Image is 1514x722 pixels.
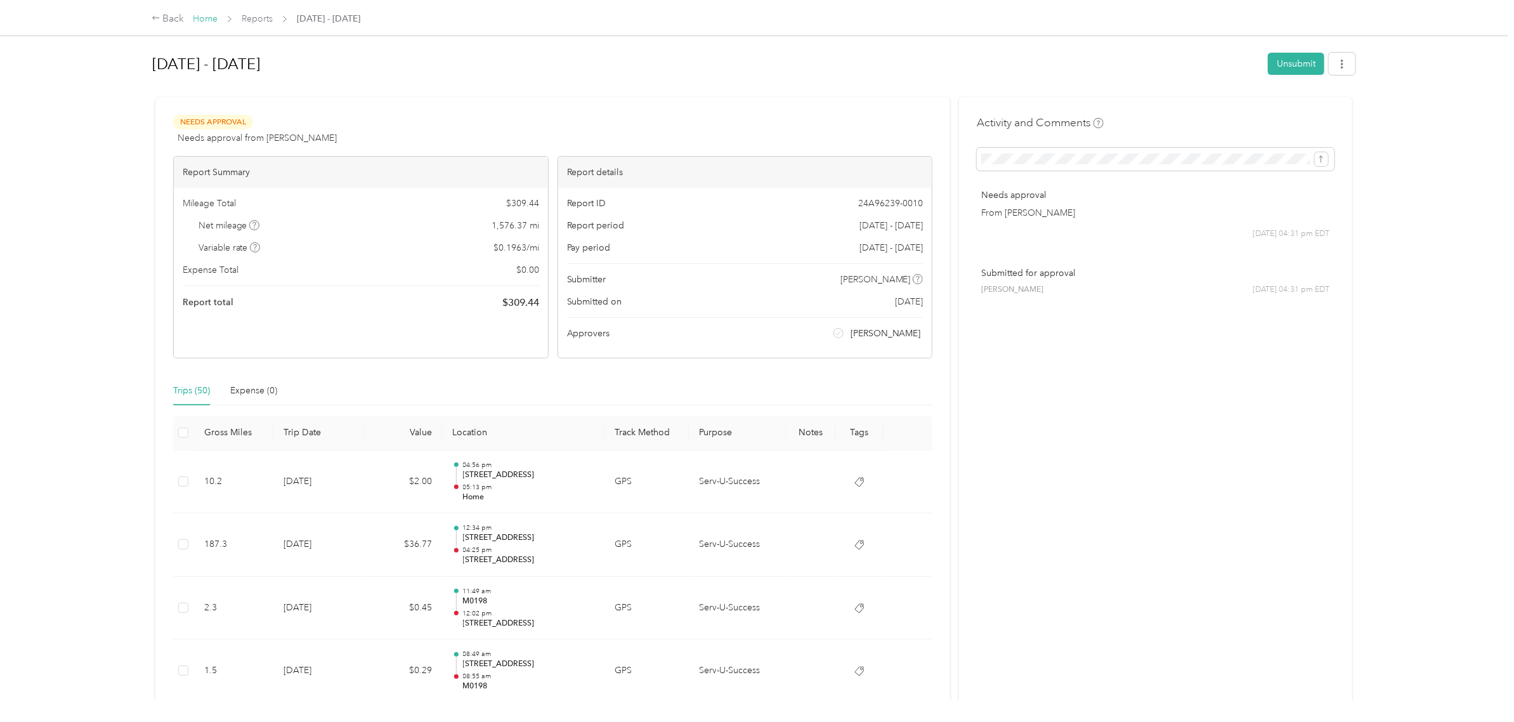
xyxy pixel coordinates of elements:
span: $ 309.44 [502,295,539,310]
td: 187.3 [194,513,273,577]
p: 12:34 pm [463,523,595,532]
td: $0.29 [364,640,442,703]
span: Variable rate [199,241,261,254]
td: GPS [604,450,689,514]
iframe: Everlance-gr Chat Button Frame [1443,651,1514,722]
th: Tags [835,416,884,450]
td: [DATE] [273,640,364,703]
p: 08:55 am [463,672,595,681]
span: [DATE] 04:31 pm EDT [1253,284,1330,296]
p: 08:49 am [463,650,595,659]
span: Pay period [567,241,611,254]
p: Home [463,492,595,503]
span: [DATE] - [DATE] [859,219,923,232]
span: [DATE] - [DATE] [859,241,923,254]
td: GPS [604,640,689,703]
span: Submitter [567,273,606,286]
a: Reports [242,13,273,24]
td: 10.2 [194,450,273,514]
span: Expense Total [183,263,238,277]
td: GPS [604,513,689,577]
span: [PERSON_NAME] [851,327,921,340]
div: Expense (0) [230,384,277,398]
h1: Aug 1 - 31, 2025 [152,49,1259,79]
div: Trips (50) [173,384,210,398]
span: [DATE] 04:31 pm EDT [1253,228,1330,240]
span: Report ID [567,197,606,210]
td: [DATE] [273,577,364,640]
span: [DATE] [895,295,923,308]
span: Report period [567,219,625,232]
span: [PERSON_NAME] [981,284,1043,296]
th: Gross Miles [194,416,273,450]
span: $ 0.00 [516,263,539,277]
p: [STREET_ADDRESS] [463,532,595,544]
a: Home [193,13,218,24]
p: 12:02 pm [463,609,595,618]
th: Value [364,416,442,450]
span: $ 309.44 [506,197,539,210]
p: Needs approval [981,188,1330,202]
td: 2.3 [194,577,273,640]
span: 1,576.37 mi [492,219,539,232]
td: [DATE] [273,513,364,577]
p: 05:13 pm [463,483,595,492]
td: 1.5 [194,640,273,703]
p: [STREET_ADDRESS] [463,469,595,481]
span: $ 0.1963 / mi [493,241,539,254]
th: Notes [786,416,835,450]
div: Report Summary [174,157,548,188]
td: [DATE] [273,450,364,514]
span: Needs Approval [173,115,253,129]
span: Report total [183,296,233,309]
th: Location [442,416,604,450]
button: Unsubmit [1268,53,1324,75]
p: [STREET_ADDRESS] [463,555,595,566]
td: $0.45 [364,577,442,640]
p: 04:25 pm [463,546,595,555]
p: 11:49 am [463,587,595,596]
th: Purpose [689,416,786,450]
h4: Activity and Comments [977,115,1104,131]
th: Track Method [604,416,689,450]
p: M0198 [463,596,595,607]
td: GPS [604,577,689,640]
span: Approvers [567,327,610,340]
span: Mileage Total [183,197,236,210]
span: 24A96239-0010 [858,197,923,210]
td: $36.77 [364,513,442,577]
p: 04:56 pm [463,461,595,469]
th: Trip Date [273,416,364,450]
span: Net mileage [199,219,260,232]
td: Serv-U-Success [689,640,786,703]
p: From [PERSON_NAME] [981,206,1330,220]
td: Serv-U-Success [689,577,786,640]
div: Back [152,11,185,27]
p: [STREET_ADDRESS] [463,618,595,629]
span: [PERSON_NAME] [840,273,911,286]
span: Submitted on [567,295,622,308]
td: $2.00 [364,450,442,514]
span: Needs approval from [PERSON_NAME] [178,131,337,145]
span: [DATE] - [DATE] [297,12,360,25]
p: M0198 [463,681,595,692]
td: Serv-U-Success [689,513,786,577]
p: Submitted for approval [981,266,1330,280]
div: Report details [558,157,932,188]
p: [STREET_ADDRESS] [463,659,595,670]
td: Serv-U-Success [689,450,786,514]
